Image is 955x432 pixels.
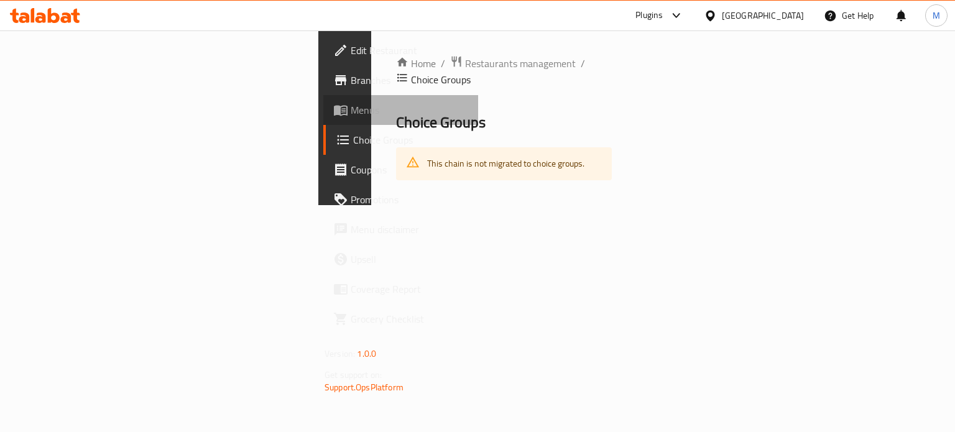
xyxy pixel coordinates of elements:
a: Restaurants management [450,55,576,71]
nav: breadcrumb [396,55,612,88]
div: This chain is not migrated to choice groups. [427,151,584,177]
a: Edit Restaurant [323,35,478,65]
span: Edit Restaurant [351,43,468,58]
span: Grocery Checklist [351,311,468,326]
span: Choice Groups [353,132,468,147]
a: Promotions [323,185,478,214]
span: Branches [351,73,468,88]
span: Menus [351,103,468,117]
a: Grocery Checklist [323,304,478,334]
a: Menu disclaimer [323,214,478,244]
a: Coupons [323,155,478,185]
span: Coupons [351,162,468,177]
span: Get support on: [325,367,382,383]
a: Support.OpsPlatform [325,379,404,395]
div: Plugins [635,8,663,23]
span: 1.0.0 [357,346,376,362]
span: M [933,9,940,22]
a: Choice Groups [323,125,478,155]
span: Coverage Report [351,282,468,296]
a: Branches [323,65,478,95]
span: Restaurants management [465,56,576,71]
span: Upsell [351,252,468,267]
a: Coverage Report [323,274,478,304]
span: Version: [325,346,355,362]
div: [GEOGRAPHIC_DATA] [722,9,804,22]
a: Upsell [323,244,478,274]
li: / [581,56,585,71]
a: Menus [323,95,478,125]
span: Menu disclaimer [351,222,468,237]
span: Promotions [351,192,468,207]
